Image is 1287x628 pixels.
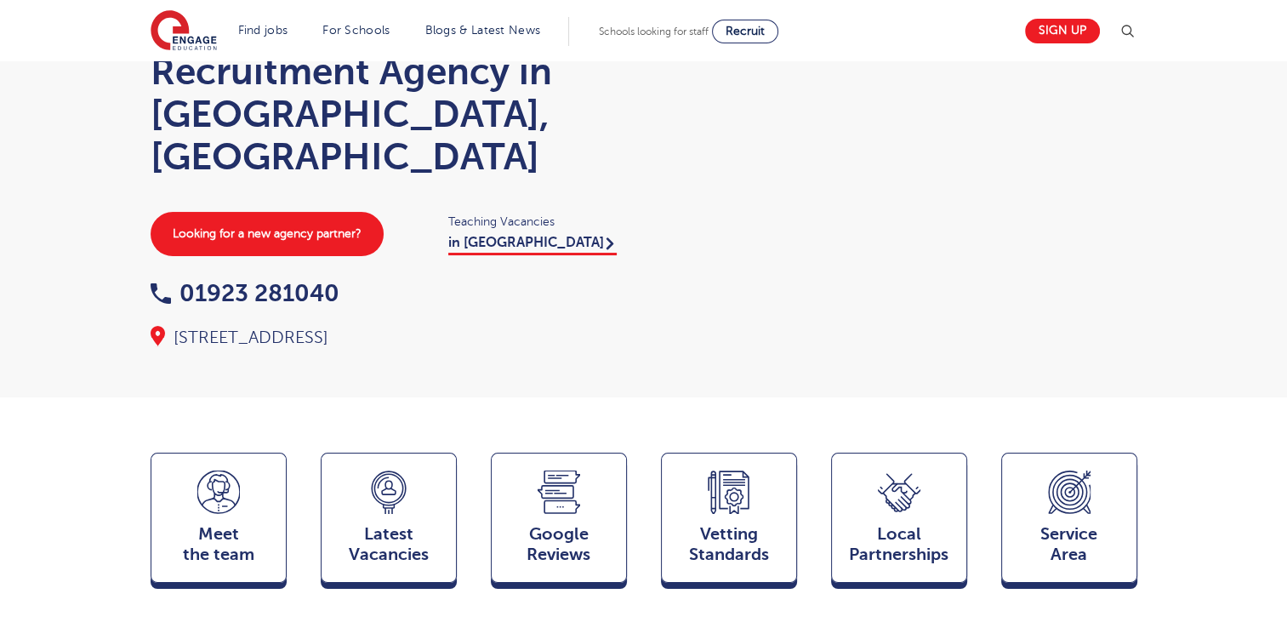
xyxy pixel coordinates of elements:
img: Engage Education [151,10,217,53]
div: [STREET_ADDRESS] [151,326,627,350]
span: Teaching Vacancies [448,212,627,231]
a: Local Partnerships [831,453,967,591]
a: Blogs & Latest News [425,24,541,37]
a: LatestVacancies [321,453,457,591]
span: Vetting Standards [670,524,788,565]
span: Meet the team [160,524,277,565]
a: Recruit [712,20,778,43]
a: Find jobs [238,24,288,37]
a: in [GEOGRAPHIC_DATA] [448,235,617,255]
span: Recruit [726,25,765,37]
span: Service Area [1011,524,1128,565]
a: Looking for a new agency partner? [151,212,384,256]
a: VettingStandards [661,453,797,591]
a: ServiceArea [1001,453,1137,591]
a: For Schools [322,24,390,37]
a: Meetthe team [151,453,287,591]
span: Schools looking for staff [599,26,709,37]
a: Sign up [1025,19,1100,43]
span: Latest Vacancies [330,524,447,565]
span: Google Reviews [500,524,618,565]
span: Local Partnerships [840,524,958,565]
h1: Teaching & Supply Recruitment Agency in [GEOGRAPHIC_DATA], [GEOGRAPHIC_DATA] [151,8,627,178]
a: 01923 281040 [151,280,339,306]
a: GoogleReviews [491,453,627,591]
